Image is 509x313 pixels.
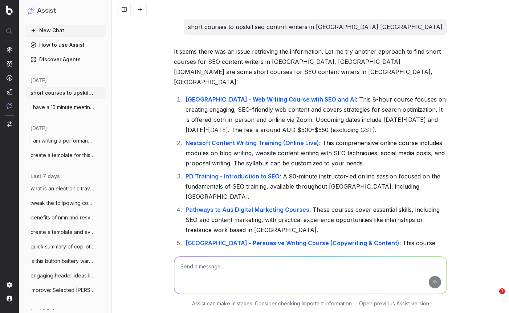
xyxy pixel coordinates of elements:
[30,152,94,159] span: create a template for this header for ou
[183,205,447,235] li: : These courses cover essential skills, including SEO and content marketing, with practical exper...
[30,272,94,279] span: engaging header ideas like this: Discove
[30,228,94,236] span: create a template and average character
[7,75,12,81] img: Activation
[30,125,47,132] span: [DATE]
[30,77,47,84] span: [DATE]
[499,288,505,294] span: 1
[25,241,106,252] button: quick summary of copilot create an agent
[28,7,34,14] img: Assist
[30,287,94,294] span: improve: Selected [PERSON_NAME] stores a
[25,197,106,209] button: tweak the follpowing content to reflect
[30,199,94,207] span: tweak the follpowing content to reflect
[6,5,13,15] img: Botify logo
[25,149,106,161] button: create a template for this header for ou
[186,96,356,103] a: [GEOGRAPHIC_DATA] - Web Writing Course with SEO and AI
[25,102,106,113] button: i have a 15 minute meeting with a petula
[30,214,94,221] span: benefits of nmn and resveratrol for 53 y
[30,89,94,96] span: short courses to upskill seo contnrt wri
[25,284,106,296] button: improve: Selected [PERSON_NAME] stores a
[7,61,12,67] img: Intelligence
[25,226,106,238] button: create a template and average character
[183,238,447,268] li: : This course teaches persuasive copywriting skills, which are important for effective marketing ...
[25,183,106,194] button: what is an electronic travel authority E
[7,47,12,53] img: Analytics
[30,243,94,250] span: quick summary of copilot create an agent
[25,25,106,36] button: New Chat
[7,296,12,301] img: My account
[28,6,103,16] button: Assist
[25,135,106,147] button: I am writing a performance review and po
[174,46,447,87] p: It seems there was an issue retrieving the information. Let me try another approach to find short...
[192,300,353,307] p: Assist can make mistakes. Consider checking important information.
[183,171,447,202] li: : A 90-minute instructor-led online session focused on the fundamentals of SEO training, availabl...
[188,22,443,32] p: short courses to upskill seo contnrt writers in [GEOGRAPHIC_DATA] [GEOGRAPHIC_DATA]
[25,270,106,281] button: engaging header ideas like this: Discove
[37,6,56,16] h1: Assist
[25,54,106,65] a: Discover Agents
[186,139,319,147] a: Nestsoft Content Writing Training (Online Live)
[7,103,12,109] img: Assist
[484,288,502,306] iframe: Intercom live chat
[359,300,429,307] a: Open previous Assist version
[25,39,106,51] a: How to use Assist
[186,173,280,180] a: PD Training - Introduction to SEO
[7,89,12,95] img: Studio
[30,258,94,265] span: is this button battery warning in line w
[30,173,60,180] span: last 7 days
[30,104,94,111] span: i have a 15 minute meeting with a petula
[186,206,309,213] a: Pathways to Aus Digital Marketing Courses
[183,138,447,168] li: : This comprehensive online course includes modules on blog writing, website content writing with...
[183,94,447,135] li: : This 8-hour course focuses on creating engaging, SEO-friendly web content and covers strategies...
[30,185,94,192] span: what is an electronic travel authority E
[25,255,106,267] button: is this button battery warning in line w
[30,137,94,144] span: I am writing a performance review and po
[186,239,399,247] a: [GEOGRAPHIC_DATA] - Persuasive Writing Course (Copywriting & Content)
[7,282,12,288] img: Setting
[7,122,12,127] img: Switch project
[25,87,106,99] button: short courses to upskill seo contnrt wri
[25,212,106,223] button: benefits of nmn and resveratrol for 53 y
